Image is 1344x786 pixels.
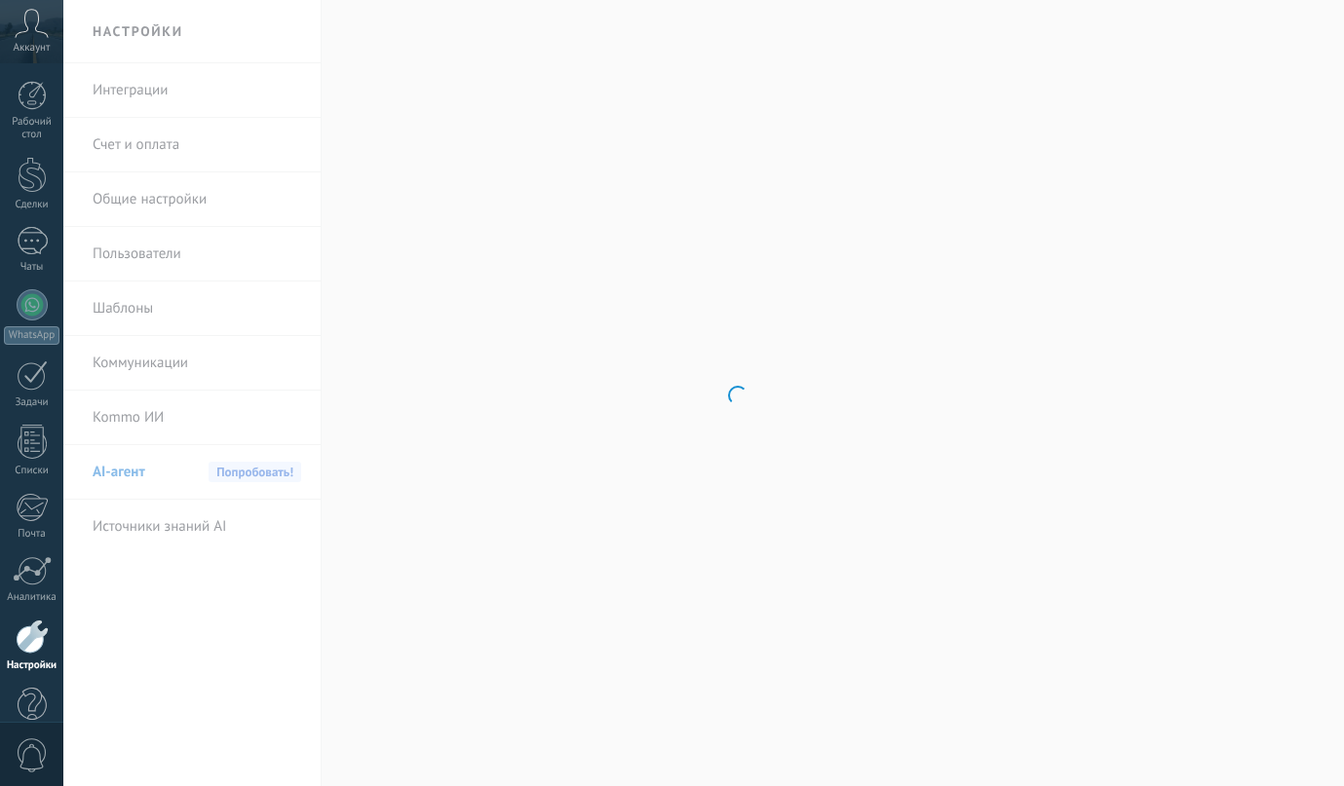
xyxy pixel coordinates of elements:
[14,42,51,55] span: Аккаунт
[4,659,60,672] div: Настройки
[4,528,60,541] div: Почта
[4,199,60,211] div: Сделки
[4,396,60,409] div: Задачи
[4,261,60,274] div: Чаты
[4,116,60,141] div: Рабочий стол
[4,591,60,604] div: Аналитика
[4,326,59,345] div: WhatsApp
[4,465,60,477] div: Списки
